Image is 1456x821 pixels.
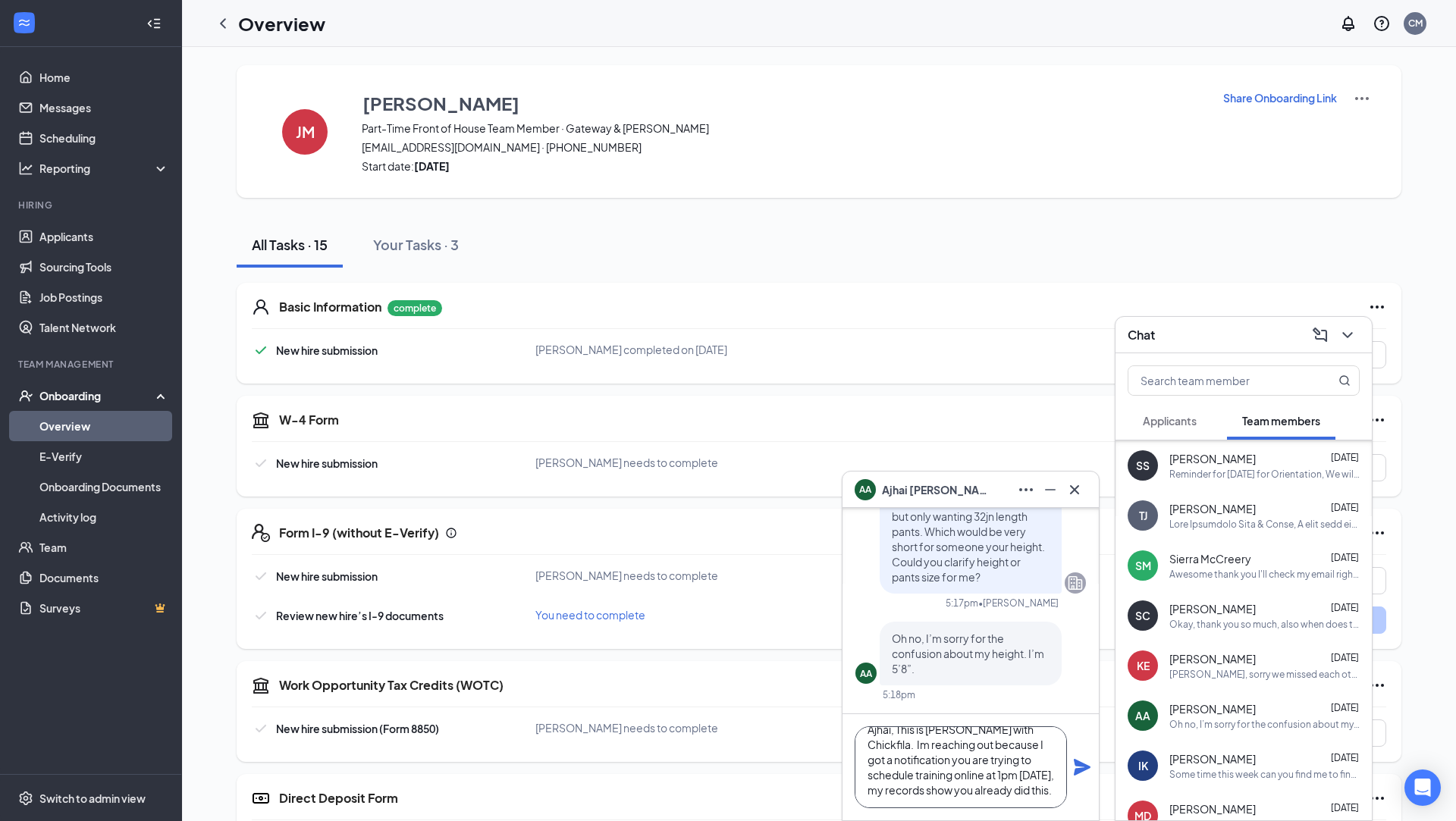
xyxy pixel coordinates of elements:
[1073,758,1091,776] svg: Plane
[1169,801,1256,816] span: [PERSON_NAME]
[1368,524,1386,542] svg: Ellipses
[39,441,169,472] a: E-Verify
[882,481,988,498] span: Ajhai [PERSON_NAME]
[855,726,1067,808] textarea: Ajhai, This is [PERSON_NAME] with Chickfila. Im reaching out because I got a notification you are...
[276,343,378,357] span: New hire submission
[1339,14,1357,33] svg: Notifications
[1138,758,1148,773] div: IK
[1169,501,1256,516] span: [PERSON_NAME]
[17,15,32,30] svg: WorkstreamLogo
[535,456,718,469] span: [PERSON_NAME] needs to complete
[238,11,325,36] h1: Overview
[1169,751,1256,766] span: [PERSON_NAME]
[1308,323,1332,347] button: ComposeMessage
[1065,481,1084,499] svg: Cross
[18,791,33,806] svg: Settings
[279,525,439,541] h5: Form I-9 (without E-Verify)
[1128,366,1308,395] input: Search team member
[535,343,727,356] span: [PERSON_NAME] completed on [DATE]
[1169,701,1256,716] span: [PERSON_NAME]
[39,411,169,441] a: Overview
[39,791,146,806] div: Switch to admin view
[1139,508,1147,523] div: TJ
[18,358,166,371] div: Team Management
[1169,468,1360,481] div: Reminder for [DATE] for Orientation, We will meet at the offsite office [DATE] at 4pm. This meeti...
[267,89,343,174] button: JM
[535,569,718,582] span: [PERSON_NAME] needs to complete
[1038,478,1062,502] button: Minimize
[1169,518,1360,531] div: Lore Ipsumdolo Sita & Conse, A elit sedd eiu te incididu ut labore😊 Et dolor mag al Enima-Min-V q...
[1169,601,1256,616] span: [PERSON_NAME]
[39,221,169,252] a: Applicants
[1338,374,1351,387] svg: MagnifyingGlass
[276,722,439,735] span: New hire submission (Form 8850)
[252,789,270,807] svg: DirectDepositIcon
[535,608,645,622] span: You need to complete
[1143,414,1197,428] span: Applicants
[1368,789,1386,807] svg: Ellipses
[252,606,270,625] svg: Checkmark
[1353,89,1371,108] img: More Actions
[279,299,381,315] h5: Basic Information
[39,123,169,153] a: Scheduling
[252,719,270,738] svg: Checkmark
[1017,481,1035,499] svg: Ellipses
[1135,558,1151,573] div: SM
[362,121,1203,136] span: Part-Time Front of House Team Member · Gateway & [PERSON_NAME]
[388,300,442,316] p: complete
[279,790,398,807] h5: Direct Deposit Form
[1408,17,1423,30] div: CM
[214,14,232,33] a: ChevronLeft
[1222,89,1338,106] button: Share Onboarding Link
[883,688,915,701] div: 5:18pm
[39,472,169,502] a: Onboarding Documents
[1169,618,1360,631] div: Okay, thank you so much, also when does the uniform order come in I just wanted to check what was...
[1135,708,1150,723] div: AA
[39,593,169,623] a: SurveysCrown
[1331,502,1359,513] span: [DATE]
[1223,90,1337,105] p: Share Onboarding Link
[1368,411,1386,429] svg: Ellipses
[1169,451,1256,466] span: [PERSON_NAME]
[445,527,457,539] svg: Info
[1128,327,1155,343] h3: Chat
[18,199,166,212] div: Hiring
[252,411,270,429] svg: TaxGovernmentIcon
[279,677,504,694] h5: Work Opportunity Tax Credits (WOTC)
[362,139,1203,155] span: [EMAIL_ADDRESS][DOMAIN_NAME] · [PHONE_NUMBER]
[39,62,169,92] a: Home
[296,127,315,137] h4: JM
[1169,768,1360,781] div: Some time this week can you find me to finalize your I9 documents, please see the website for det...
[146,16,162,31] svg: Collapse
[414,159,450,173] strong: [DATE]
[1311,326,1329,344] svg: ComposeMessage
[1135,608,1150,623] div: SC
[1169,551,1251,566] span: Sierra McCreery
[1331,452,1359,463] span: [DATE]
[279,412,339,428] h5: W-4 Form
[1335,323,1360,347] button: ChevronDown
[252,676,270,694] svg: TaxGovernmentIcon
[276,609,444,622] span: Review new hire’s I-9 documents
[1331,652,1359,663] span: [DATE]
[1169,668,1360,681] div: [PERSON_NAME], sorry we missed each other and I wasn’t able to provide tech support. We can try a...
[860,667,872,680] div: AA
[1169,718,1360,731] div: Oh no, I’m sorry for the confusion about my height. I’m 5’8”.
[1242,414,1320,428] span: Team members
[252,454,270,472] svg: Checkmark
[39,532,169,562] a: Team
[252,567,270,585] svg: Checkmark
[18,388,33,403] svg: UserCheck
[1062,478,1087,502] button: Cross
[1368,298,1386,316] svg: Ellipses
[1169,651,1256,666] span: [PERSON_NAME]
[1041,481,1059,499] svg: Minimize
[892,631,1044,675] span: Oh no, I’m sorry for the confusion about my height. I’m 5’8”.
[18,161,33,176] svg: Analysis
[1331,802,1359,813] span: [DATE]
[1338,326,1357,344] svg: ChevronDown
[276,456,378,470] span: New hire submission
[535,721,718,735] span: [PERSON_NAME] needs to complete
[39,252,169,282] a: Sourcing Tools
